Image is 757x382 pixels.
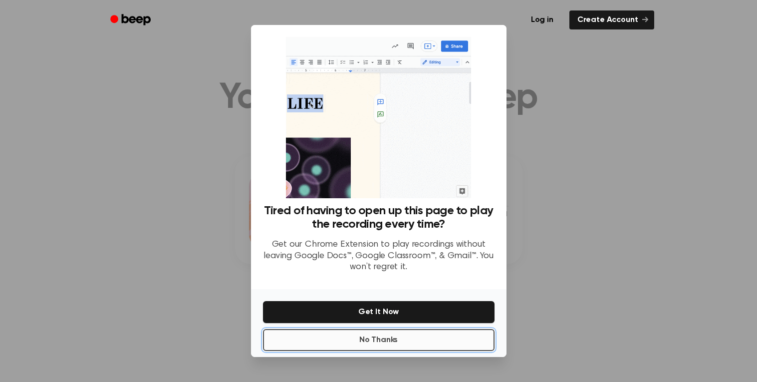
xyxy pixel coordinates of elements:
[263,239,495,273] p: Get our Chrome Extension to play recordings without leaving Google Docs™, Google Classroom™, & Gm...
[286,37,471,198] img: Beep extension in action
[569,10,654,29] a: Create Account
[263,204,495,231] h3: Tired of having to open up this page to play the recording every time?
[521,8,563,31] a: Log in
[263,301,495,323] button: Get It Now
[103,10,160,30] a: Beep
[263,329,495,351] button: No Thanks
